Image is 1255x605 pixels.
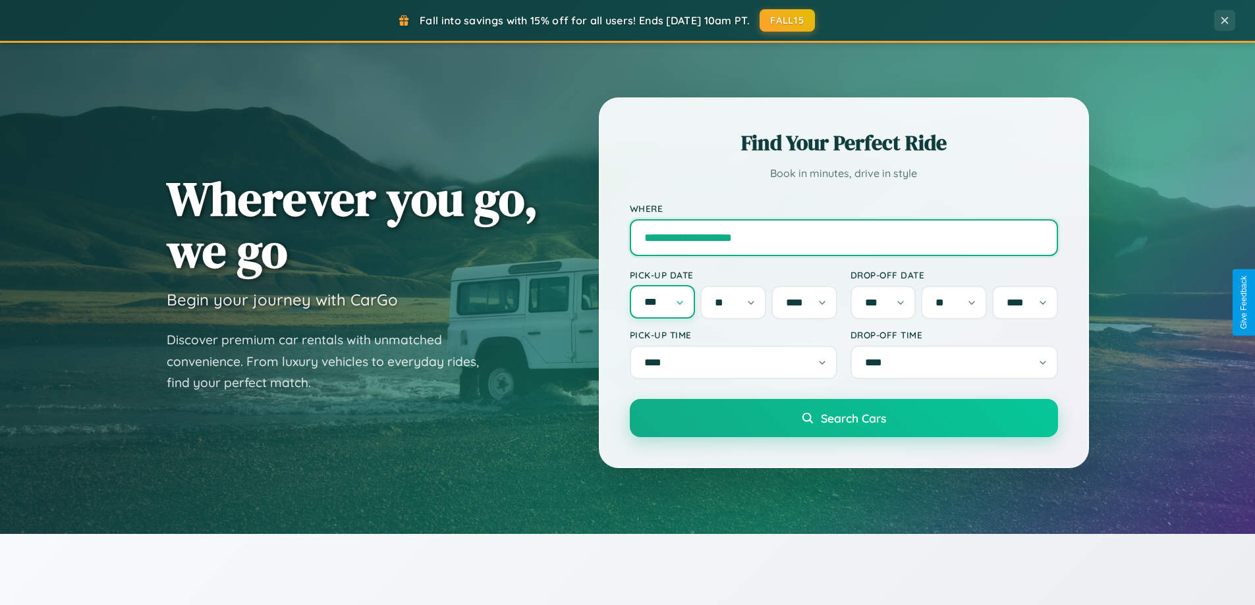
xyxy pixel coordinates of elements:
[851,329,1058,340] label: Drop-off Time
[630,399,1058,437] button: Search Cars
[167,329,496,394] p: Discover premium car rentals with unmatched convenience. From luxury vehicles to everyday rides, ...
[420,14,750,27] span: Fall into savings with 15% off for all users! Ends [DATE] 10am PT.
[821,411,886,425] span: Search Cars
[630,329,837,340] label: Pick-up Time
[760,9,815,32] button: FALL15
[1239,276,1248,329] div: Give Feedback
[851,269,1058,280] label: Drop-off Date
[630,203,1058,214] label: Where
[630,269,837,280] label: Pick-up Date
[630,128,1058,157] h2: Find Your Perfect Ride
[630,164,1058,183] p: Book in minutes, drive in style
[167,290,398,309] h3: Begin your journey with CarGo
[167,172,538,276] h1: Wherever you go, we go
